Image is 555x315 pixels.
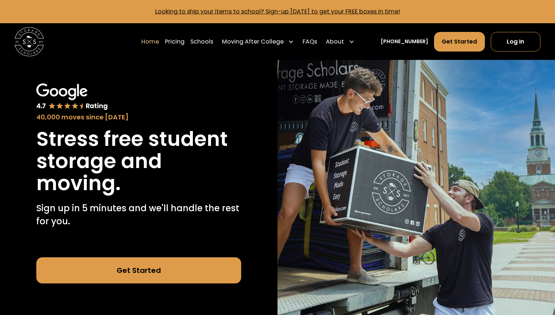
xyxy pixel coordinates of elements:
[15,27,44,57] img: Storage Scholars main logo
[190,32,213,52] a: Schools
[36,128,241,195] h1: Stress free student storage and moving.
[36,202,241,228] p: Sign up in 5 minutes and we'll handle the rest for you.
[491,32,540,52] a: Log In
[36,112,241,122] div: 40,000 moves since [DATE]
[434,32,485,52] a: Get Started
[36,257,241,284] a: Get Started
[303,32,317,52] a: FAQs
[222,37,284,46] div: Moving After College
[326,37,344,46] div: About
[165,32,185,52] a: Pricing
[155,7,400,16] a: Looking to ship your items to school? Sign-up [DATE] to get your FREE boxes in time!
[36,83,108,111] img: Google 4.7 star rating
[381,38,428,45] a: [PHONE_NUMBER]
[141,32,159,52] a: Home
